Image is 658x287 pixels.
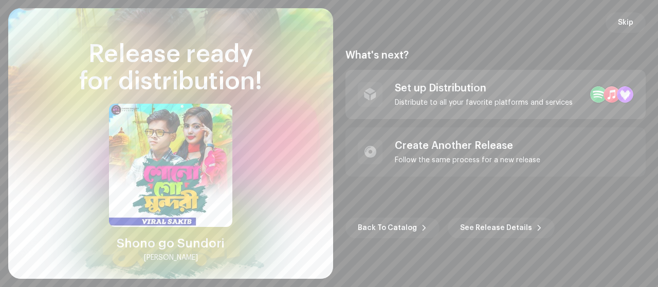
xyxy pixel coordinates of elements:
[345,49,646,62] div: What's next?
[345,218,440,238] button: Back To Catalog
[395,82,573,94] div: Set up Distribution
[358,218,417,238] span: Back To Catalog
[21,41,321,95] div: Release ready for distribution!
[460,218,532,238] span: See Release Details
[117,235,225,252] div: Shono go Sundori
[109,104,232,227] img: 0353eb03-9fb9-47d8-92f6-4c0ff3b00502
[144,252,198,264] div: [PERSON_NAME]
[395,140,540,152] div: Create Another Release
[448,218,555,238] button: See Release Details
[395,99,573,107] div: Distribute to all your favorite platforms and services
[618,12,633,33] span: Skip
[345,70,646,119] re-a-post-create-item: Set up Distribution
[345,127,646,177] re-a-post-create-item: Create Another Release
[606,12,646,33] button: Skip
[395,156,540,164] div: Follow the same process for a new release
